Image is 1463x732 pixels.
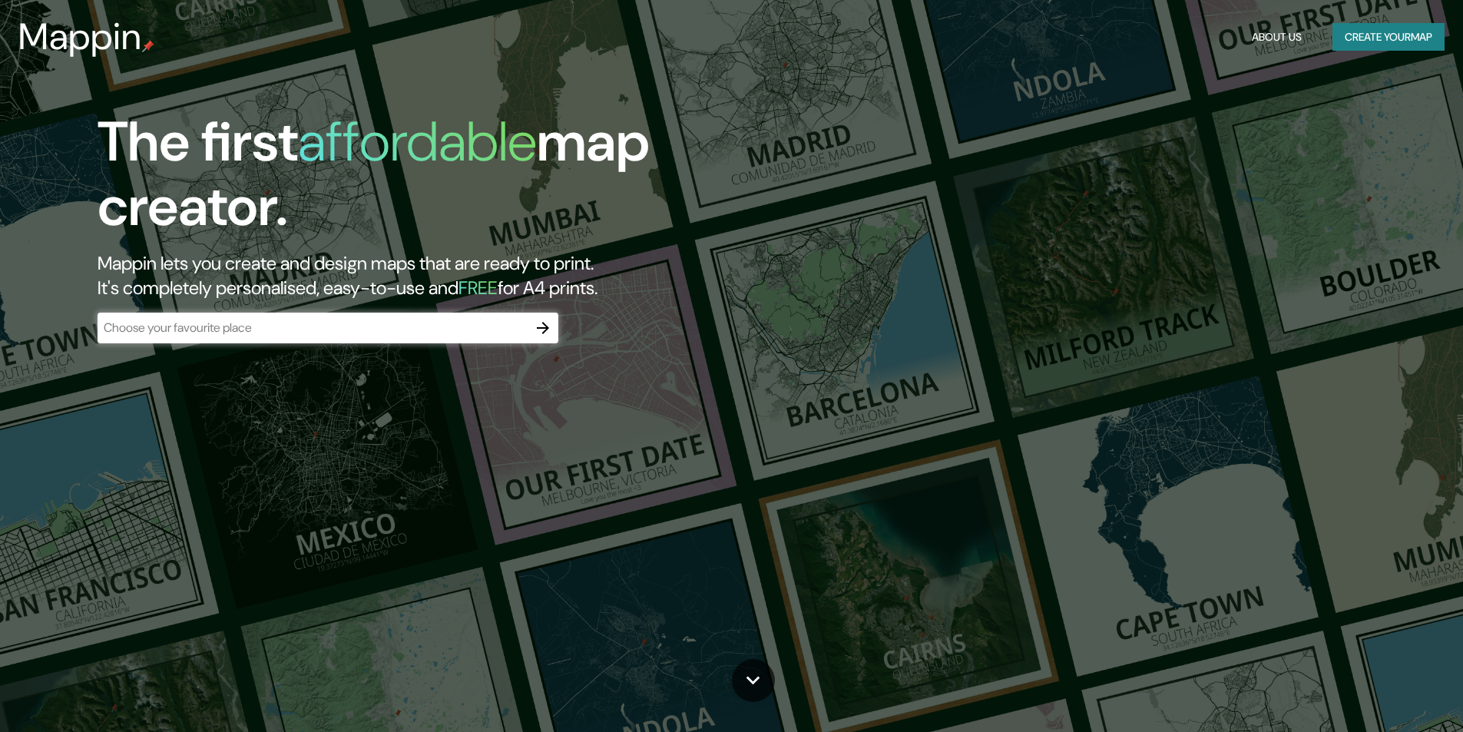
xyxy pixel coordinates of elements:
iframe: Help widget launcher [1326,672,1446,715]
h1: The first map creator. [98,110,829,251]
button: Create yourmap [1332,23,1445,51]
input: Choose your favourite place [98,319,528,336]
h5: FREE [458,276,498,300]
button: About Us [1246,23,1308,51]
h3: Mappin [18,15,142,58]
h2: Mappin lets you create and design maps that are ready to print. It's completely personalised, eas... [98,251,829,300]
h1: affordable [298,106,537,177]
img: mappin-pin [142,40,154,52]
